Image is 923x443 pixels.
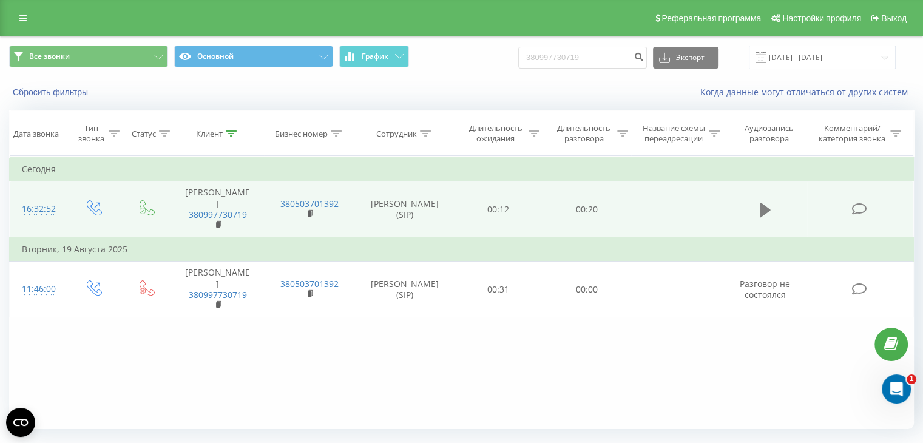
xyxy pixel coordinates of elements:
iframe: Intercom live chat [882,374,911,404]
td: 00:31 [455,262,543,317]
td: 00:12 [455,181,543,237]
span: 1 [907,374,916,384]
a: 380997730719 [189,289,247,300]
div: Бизнес номер [275,129,328,139]
span: Разговор не состоялся [740,278,790,300]
div: Аудиозапись разговора [734,123,805,144]
button: Все звонки [9,46,168,67]
span: Реферальная программа [661,13,761,23]
div: Сотрудник [376,129,417,139]
span: Выход [881,13,907,23]
div: Название схемы переадресации [642,123,706,144]
button: Сбросить фильтры [9,87,94,98]
div: Статус [132,129,156,139]
div: Длительность разговора [553,123,614,144]
button: Open CMP widget [6,408,35,437]
div: Дата звонка [13,129,59,139]
td: 00:20 [543,181,631,237]
td: Вторник, 19 Августа 2025 [10,237,914,262]
td: 00:00 [543,262,631,317]
a: Когда данные могут отличаться от других систем [700,86,914,98]
span: Настройки профиля [782,13,861,23]
div: Клиент [196,129,223,139]
td: [PERSON_NAME] [172,181,263,237]
a: 380997730719 [189,209,247,220]
a: 380503701392 [280,278,339,289]
div: Тип звонка [76,123,105,144]
td: [PERSON_NAME] [172,262,263,317]
a: 380503701392 [280,198,339,209]
td: Сегодня [10,157,914,181]
div: 16:32:52 [22,197,54,221]
button: Экспорт [653,47,718,69]
div: Длительность ожидания [465,123,526,144]
td: [PERSON_NAME] (SIP) [356,262,455,317]
div: 11:46:00 [22,277,54,301]
button: Основной [174,46,333,67]
span: Все звонки [29,52,70,61]
span: График [362,52,388,61]
div: Комментарий/категория звонка [816,123,887,144]
button: График [339,46,409,67]
input: Поиск по номеру [518,47,647,69]
td: [PERSON_NAME] (SIP) [356,181,455,237]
